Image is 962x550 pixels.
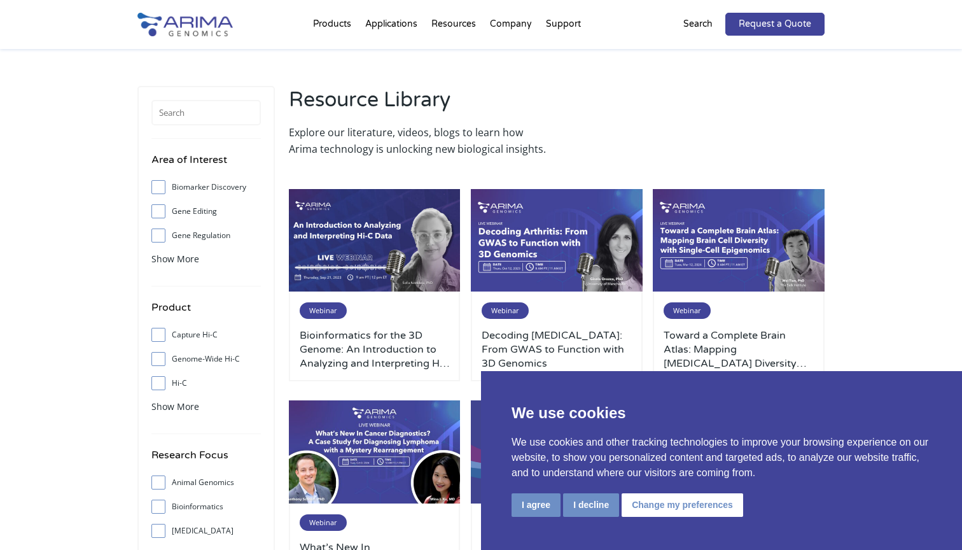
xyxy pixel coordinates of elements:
a: Bioinformatics for the 3D Genome: An Introduction to Analyzing and Interpreting Hi-C Data [300,328,450,370]
h4: Product [151,299,261,325]
span: Show More [151,253,199,265]
label: Gene Editing [151,202,261,221]
img: March-2024-Webinar-500x300.jpg [653,189,825,292]
a: Decoding [MEDICAL_DATA]: From GWAS to Function with 3D Genomics [482,328,632,370]
img: October-2024-Webinar-Anthony-and-Mina-500x300.jpg [289,400,461,504]
span: Webinar [300,302,347,319]
img: Arima-Genomics-logo [137,13,233,36]
label: Genome-Wide Hi-C [151,349,261,369]
p: Explore our literature, videos, blogs to learn how Arima technology is unlocking new biological i... [289,124,550,157]
label: Hi-C [151,374,261,393]
span: Webinar [300,514,347,531]
button: Change my preferences [622,493,743,517]
span: Webinar [482,302,529,319]
input: Search [151,100,261,125]
label: Animal Genomics [151,473,261,492]
h4: Area of Interest [151,152,261,178]
img: genome-assembly-grant-2025-500x300.png [471,400,643,504]
span: Webinar [664,302,711,319]
p: Search [683,16,713,32]
h2: Resource Library [289,86,550,124]
a: Request a Quote [725,13,825,36]
p: We use cookies [512,402,931,425]
button: I agree [512,493,561,517]
img: October-2023-Webinar-1-500x300.jpg [471,189,643,292]
h4: Research Focus [151,447,261,473]
label: [MEDICAL_DATA] [151,521,261,540]
label: Gene Regulation [151,226,261,245]
a: Toward a Complete Brain Atlas: Mapping [MEDICAL_DATA] Diversity with Single-Cell Epigenomics [664,328,814,370]
label: Bioinformatics [151,497,261,516]
button: I decline [563,493,619,517]
label: Biomarker Discovery [151,178,261,197]
label: Capture Hi-C [151,325,261,344]
p: We use cookies and other tracking technologies to improve your browsing experience on our website... [512,435,931,481]
img: Sep-2023-Webinar-500x300.jpg [289,189,461,292]
span: Show More [151,400,199,412]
